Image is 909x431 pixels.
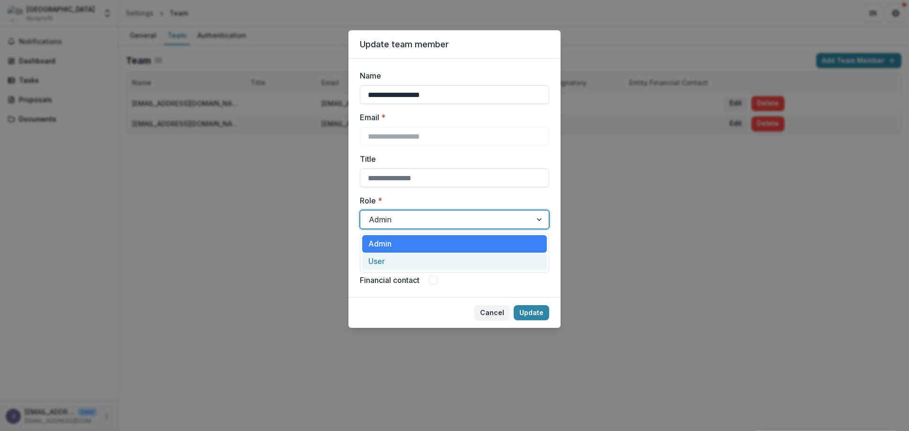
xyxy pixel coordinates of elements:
label: Financial contact [360,274,419,286]
header: Update team member [348,30,561,59]
button: Update [514,305,549,320]
label: Email [360,112,544,123]
div: Admin [362,235,547,253]
label: Role [360,195,544,206]
label: Name [360,70,544,81]
label: Title [360,153,544,165]
button: Cancel [474,305,510,320]
div: User [362,253,547,270]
